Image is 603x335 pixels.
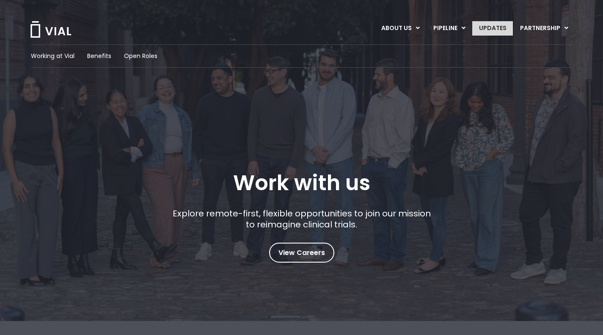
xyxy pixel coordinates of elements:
[87,52,111,61] a: Benefits
[30,21,72,38] img: Vial Logo
[269,243,334,263] a: View Careers
[374,21,426,36] a: ABOUT USMenu Toggle
[124,52,157,61] a: Open Roles
[278,247,325,258] span: View Careers
[169,208,434,230] p: Explore remote-first, flexible opportunities to join our mission to reimagine clinical trials.
[472,21,513,36] a: UPDATES
[427,21,472,36] a: PIPELINEMenu Toggle
[233,171,370,195] h1: Work with us
[513,21,575,36] a: PARTNERSHIPMenu Toggle
[31,52,74,61] a: Working at Vial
